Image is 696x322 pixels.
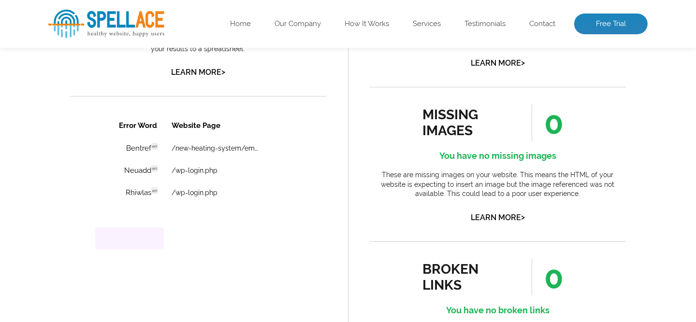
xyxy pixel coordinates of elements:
td: Neuadd [25,46,94,68]
span: en [81,29,88,36]
div: missing images [422,107,510,139]
span: > [221,65,225,79]
a: Learn More> [471,213,525,222]
h4: You have no broken links [370,303,626,318]
a: 2 [131,230,139,239]
a: Testimonials [464,19,506,29]
th: Website Page [95,1,231,23]
div: broken links [422,261,510,293]
a: Home [230,19,251,29]
span: en [81,52,88,58]
a: Contact [529,19,555,29]
span: > [521,56,525,70]
a: Services [413,19,441,29]
a: How It Works [345,19,389,29]
span: 0 [532,259,564,295]
h4: You have no missing images [370,148,626,164]
span: 0 [532,104,564,141]
span: > [521,210,525,224]
a: /wp-login.php [101,75,147,83]
a: Learn More> [171,68,225,77]
p: These are missing images on your website. This means the HTML of your website is expecting to ins... [370,170,626,199]
a: 1 [116,229,125,240]
a: Our Company [275,19,321,29]
a: /new-heating-system/embed/ [101,31,191,39]
a: Next [145,230,165,239]
td: Rhiwlas [25,69,94,90]
a: Learn More> [471,58,525,68]
a: Free Trial [574,14,648,35]
th: Error Word [25,1,94,23]
a: /wp-login.php [101,53,147,61]
span: en [81,74,88,81]
img: SpellAce [48,10,164,38]
td: Bentref [25,24,94,45]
